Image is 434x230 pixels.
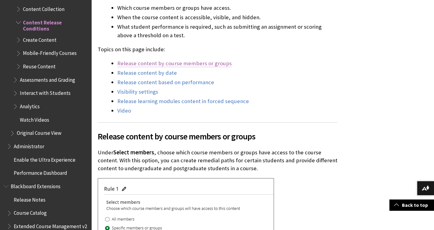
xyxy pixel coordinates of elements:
[117,60,232,67] a: Release content by course members or groups
[117,69,177,77] a: Release content by date
[23,61,56,70] span: Reuse Content
[23,4,64,12] span: Content Collection
[117,79,214,86] a: Release content based on performance
[14,168,67,176] span: Performance Dashboard
[17,128,61,136] span: Original Course View
[23,35,57,43] span: Create Content
[23,17,87,32] span: Content Release Conditions
[117,4,337,12] li: Which course members or groups have access.
[20,88,71,96] span: Interact with Students
[117,13,337,22] li: When the course content is accessible, visible, and hidden.
[14,195,46,203] span: Release Notes
[11,181,60,189] span: Blackboard Extensions
[14,155,75,163] span: Enable the Ultra Experience
[117,88,158,95] a: Visibility settings
[98,130,337,143] span: Release content by course members or groups
[20,115,49,123] span: Watch Videos
[14,221,87,229] span: Extended Course Management v2
[20,101,40,110] span: Analytics
[117,98,249,105] a: Release learning modules content in forced sequence
[20,75,75,83] span: Assessments and Grading
[23,48,77,56] span: Mobile-Friendly Courses
[117,23,337,40] li: What student performance is required, such as submitting an assignment or scoring above a thresho...
[98,149,337,173] p: Under , choose which course members or groups have access to the course content. With this option...
[117,107,131,114] a: Video
[98,45,337,53] p: Topics on this page include:
[14,141,44,149] span: Administrator
[14,208,47,216] span: Course Catalog
[113,149,154,156] span: Select members
[389,199,434,211] a: Back to top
